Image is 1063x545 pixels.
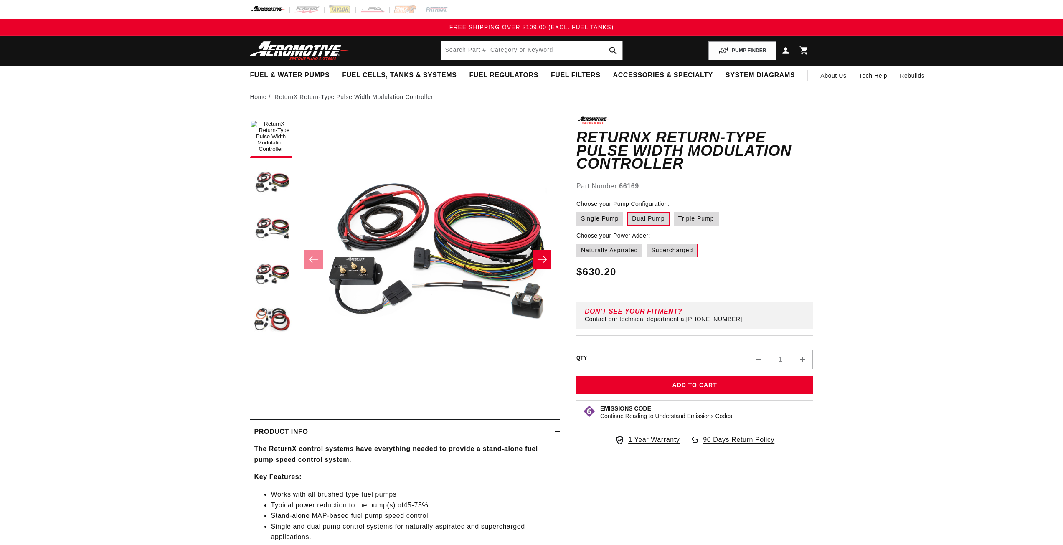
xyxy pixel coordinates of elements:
[254,426,308,437] h2: Product Info
[271,500,556,511] li: Typical power reduction to the pump(s) of
[814,66,852,86] a: About Us
[600,405,651,412] strong: Emissions Code
[244,66,336,85] summary: Fuel & Water Pumps
[250,300,292,342] button: Load image 5 in gallery view
[604,41,622,60] button: search button
[576,212,623,226] label: Single Pump
[250,116,292,158] button: Load image 1 in gallery view
[859,71,888,80] span: Tech Help
[576,131,813,170] h1: ReturnX Return-Type Pulse Width Modulation Controller
[250,116,560,402] media-gallery: Gallery Viewer
[600,405,732,420] button: Emissions CodeContinue Reading to Understand Emissions Codes
[336,66,463,85] summary: Fuel Cells, Tanks & Systems
[274,92,433,101] li: ReturnX Return-Type Pulse Width Modulation Controller
[576,264,616,279] span: $630.20
[441,41,622,60] input: Search by Part Number, Category or Keyword
[628,434,680,445] span: 1 Year Warranty
[576,244,643,257] label: Naturally Aspirated
[545,66,607,85] summary: Fuel Filters
[463,66,544,85] summary: Fuel Regulators
[250,71,330,80] span: Fuel & Water Pumps
[719,66,801,85] summary: System Diagrams
[647,244,698,257] label: Supercharged
[250,162,292,204] button: Load image 2 in gallery view
[404,502,429,509] span: 45-75%
[674,212,719,226] label: Triple Pump
[254,473,302,480] strong: Key Features:
[893,66,931,86] summary: Rebuilds
[247,41,351,61] img: Aeromotive
[576,181,813,192] div: Part Number:
[607,66,719,85] summary: Accessories & Specialty
[271,521,556,542] li: Single and dual pump control systems for naturally aspirated and supercharged applications.
[250,92,813,101] nav: breadcrumbs
[250,208,292,250] button: Load image 3 in gallery view
[576,355,587,362] label: QTY
[627,212,669,226] label: Dual Pump
[576,376,813,395] button: Add to Cart
[600,412,732,420] p: Continue Reading to Understand Emissions Codes
[271,489,556,500] li: Works with all brushed type fuel pumps
[250,92,267,101] a: Home
[853,66,894,86] summary: Tech Help
[708,41,776,60] button: PUMP FINDER
[820,72,846,79] span: About Us
[469,71,538,80] span: Fuel Regulators
[703,434,774,454] span: 90 Days Return Policy
[576,231,651,240] legend: Choose your Power Adder:
[585,316,744,322] p: Contact our technical department at .
[304,250,323,269] button: Slide left
[690,434,774,454] a: 90 Days Return Policy
[551,71,601,80] span: Fuel Filters
[250,420,560,444] summary: Product Info
[583,405,596,418] img: Emissions code
[615,434,680,445] a: 1 Year Warranty
[342,71,457,80] span: Fuel Cells, Tanks & Systems
[533,250,551,269] button: Slide right
[619,183,639,190] strong: 66169
[726,71,795,80] span: System Diagrams
[254,445,538,463] strong: The ReturnX control systems have everything needed to provide a stand-alone fuel pump speed contr...
[900,71,924,80] span: Rebuilds
[576,200,670,208] legend: Choose your Pump Configuration:
[613,71,713,80] span: Accessories & Specialty
[686,316,742,322] a: [PHONE_NUMBER]
[271,510,556,521] li: Stand-alone MAP-based fuel pump speed control.
[250,254,292,296] button: Load image 4 in gallery view
[449,24,614,30] span: FREE SHIPPING OVER $109.00 (EXCL. FUEL TANKS)
[585,308,808,315] div: Don't See Your Fitment?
